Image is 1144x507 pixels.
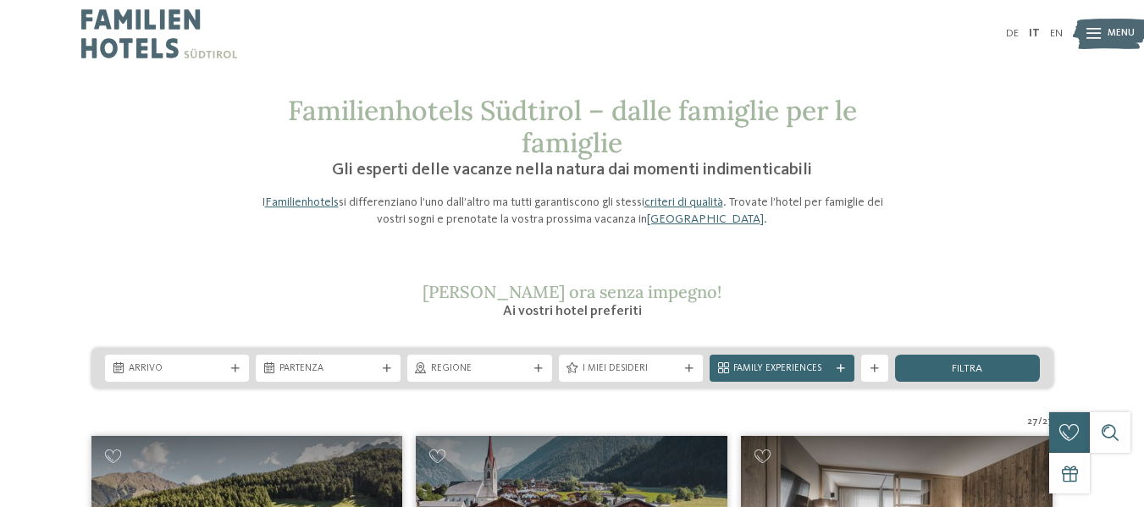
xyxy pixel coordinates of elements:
[952,364,982,375] span: filtra
[279,362,377,376] span: Partenza
[1027,416,1038,429] span: 27
[1029,28,1040,39] a: IT
[251,194,894,228] p: I si differenziano l’uno dall’altro ma tutti garantiscono gli stessi . Trovate l’hotel per famigl...
[644,196,723,208] a: criteri di qualità
[503,305,642,318] span: Ai vostri hotel preferiti
[288,93,857,160] span: Familienhotels Südtirol – dalle famiglie per le famiglie
[1050,28,1063,39] a: EN
[1042,416,1053,429] span: 27
[431,362,528,376] span: Regione
[583,362,680,376] span: I miei desideri
[1006,28,1019,39] a: DE
[733,362,831,376] span: Family Experiences
[647,213,764,225] a: [GEOGRAPHIC_DATA]
[1108,27,1135,41] span: Menu
[423,281,721,302] span: [PERSON_NAME] ora senza impegno!
[265,196,339,208] a: Familienhotels
[129,362,226,376] span: Arrivo
[332,162,812,179] span: Gli esperti delle vacanze nella natura dai momenti indimenticabili
[1038,416,1042,429] span: /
